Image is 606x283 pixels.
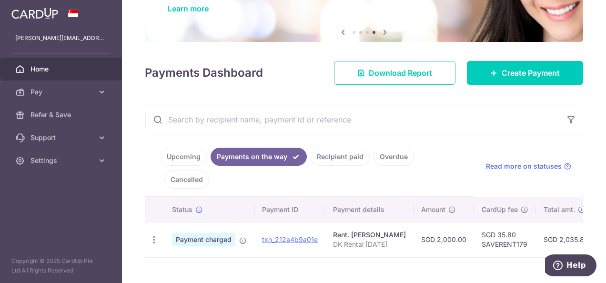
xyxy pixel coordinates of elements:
[482,205,518,214] span: CardUp fee
[544,205,575,214] span: Total amt.
[30,64,93,74] span: Home
[172,233,235,246] span: Payment charged
[325,197,414,222] th: Payment details
[30,133,93,142] span: Support
[164,171,209,189] a: Cancelled
[311,148,370,166] a: Recipient paid
[486,162,571,171] a: Read more on statuses
[262,235,318,243] a: txn_212a4b9a01e
[30,156,93,165] span: Settings
[536,222,596,257] td: SGD 2,035.80
[30,87,93,97] span: Pay
[254,197,325,222] th: Payment ID
[369,67,432,79] span: Download Report
[333,240,406,249] p: DK Rental [DATE]
[30,110,93,120] span: Refer & Save
[545,254,596,278] iframe: Opens a widget where you can find more information
[467,61,583,85] a: Create Payment
[502,67,560,79] span: Create Payment
[145,64,263,81] h4: Payments Dashboard
[414,222,474,257] td: SGD 2,000.00
[333,230,406,240] div: Rent. [PERSON_NAME]
[474,222,536,257] td: SGD 35.80 SAVERENT179
[172,205,192,214] span: Status
[168,4,209,13] a: Learn more
[421,205,445,214] span: Amount
[145,104,560,135] input: Search by recipient name, payment id or reference
[15,33,107,43] p: [PERSON_NAME][EMAIL_ADDRESS][DOMAIN_NAME]
[11,8,58,19] img: CardUp
[374,148,414,166] a: Overdue
[211,148,307,166] a: Payments on the way
[161,148,207,166] a: Upcoming
[334,61,455,85] a: Download Report
[486,162,562,171] span: Read more on statuses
